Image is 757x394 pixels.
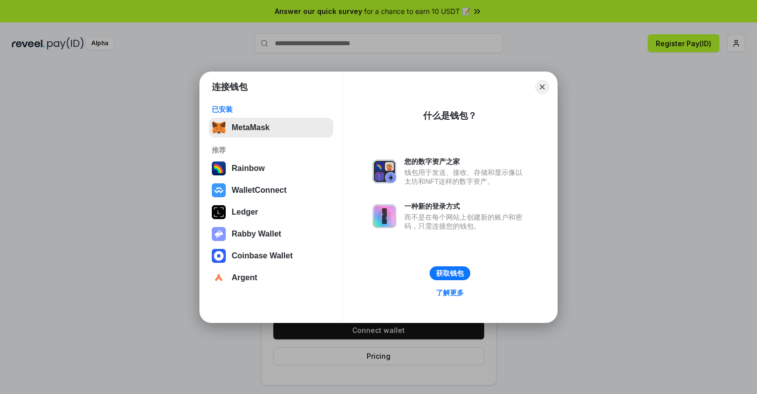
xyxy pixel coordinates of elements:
button: Argent [209,268,333,288]
img: svg+xml,%3Csvg%20xmlns%3D%22http%3A%2F%2Fwww.w3.org%2F2000%2Fsvg%22%20fill%3D%22none%22%20viewBox... [212,227,226,241]
a: 了解更多 [430,286,470,299]
div: 什么是钱包？ [423,110,477,122]
img: svg+xml,%3Csvg%20width%3D%2228%22%20height%3D%2228%22%20viewBox%3D%220%200%2028%2028%22%20fill%3D... [212,249,226,263]
div: Argent [232,273,257,282]
button: WalletConnect [209,180,333,200]
button: Ledger [209,202,333,222]
img: svg+xml,%3Csvg%20width%3D%22120%22%20height%3D%22120%22%20viewBox%3D%220%200%20120%20120%22%20fil... [212,161,226,175]
div: 一种新的登录方式 [404,202,527,211]
div: 您的数字资产之家 [404,157,527,166]
div: Coinbase Wallet [232,251,293,260]
div: 推荐 [212,146,330,155]
div: 获取钱包 [436,269,464,278]
div: 而不是在每个网站上创建新的账户和密码，只需连接您的钱包。 [404,213,527,231]
img: svg+xml,%3Csvg%20width%3D%2228%22%20height%3D%2228%22%20viewBox%3D%220%200%2028%2028%22%20fill%3D... [212,271,226,285]
button: Rabby Wallet [209,224,333,244]
h1: 连接钱包 [212,81,248,93]
button: 获取钱包 [430,266,470,280]
img: svg+xml,%3Csvg%20fill%3D%22none%22%20height%3D%2233%22%20viewBox%3D%220%200%2035%2033%22%20width%... [212,121,226,135]
div: Rabby Wallet [232,230,281,238]
img: svg+xml,%3Csvg%20xmlns%3D%22http%3A%2F%2Fwww.w3.org%2F2000%2Fsvg%22%20width%3D%2228%22%20height%3... [212,205,226,219]
img: svg+xml,%3Csvg%20xmlns%3D%22http%3A%2F%2Fwww.w3.org%2F2000%2Fsvg%22%20fill%3D%22none%22%20viewBox... [373,204,396,228]
div: 钱包用于发送、接收、存储和显示像以太坊和NFT这样的数字资产。 [404,168,527,186]
img: svg+xml,%3Csvg%20xmlns%3D%22http%3A%2F%2Fwww.w3.org%2F2000%2Fsvg%22%20fill%3D%22none%22%20viewBox... [373,159,396,183]
div: 已安装 [212,105,330,114]
div: Ledger [232,208,258,217]
div: Rainbow [232,164,265,173]
div: 了解更多 [436,288,464,297]
button: Close [535,80,549,94]
div: WalletConnect [232,186,287,195]
button: Coinbase Wallet [209,246,333,266]
button: MetaMask [209,118,333,138]
img: svg+xml,%3Csvg%20width%3D%2228%22%20height%3D%2228%22%20viewBox%3D%220%200%2028%2028%22%20fill%3D... [212,183,226,197]
div: MetaMask [232,123,269,132]
button: Rainbow [209,158,333,178]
